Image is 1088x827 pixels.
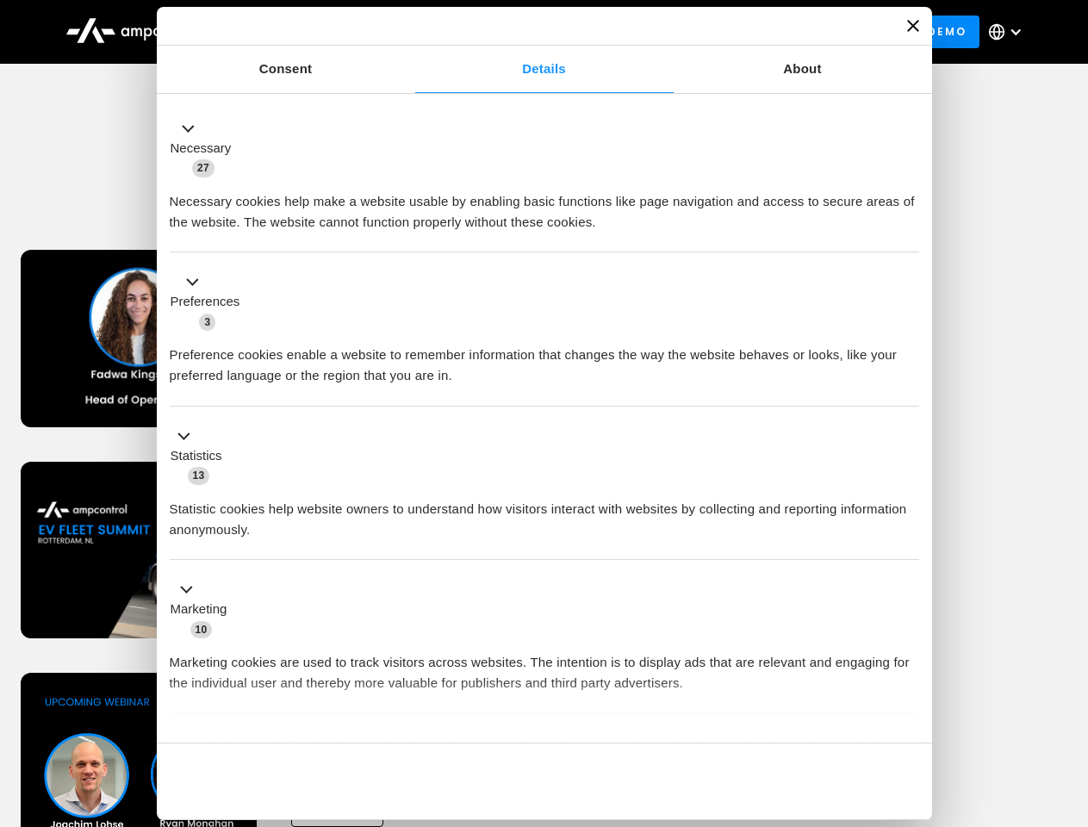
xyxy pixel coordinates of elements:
button: Necessary (27) [170,118,242,178]
h1: Upcoming Webinars [21,174,1068,215]
span: 2 [284,736,301,753]
a: Consent [157,46,415,93]
button: Statistics (13) [170,426,233,486]
button: Okay [671,756,918,806]
span: 10 [190,621,213,638]
div: Statistic cookies help website owners to understand how visitors interact with websites by collec... [170,486,919,540]
button: Preferences (3) [170,272,251,333]
div: Preference cookies enable a website to remember information that changes the way the website beha... [170,332,919,386]
span: 27 [192,159,214,177]
div: Marketing cookies are used to track visitors across websites. The intention is to display ads tha... [170,639,919,693]
label: Marketing [171,600,227,619]
label: Necessary [171,139,232,159]
a: Details [415,46,674,93]
button: Marketing (10) [170,580,238,640]
span: 3 [199,314,215,331]
a: About [674,46,932,93]
label: Statistics [171,446,222,466]
button: Unclassified (2) [170,733,311,755]
button: Close banner [907,20,919,32]
label: Preferences [171,292,240,312]
span: 13 [188,467,210,484]
div: Necessary cookies help make a website usable by enabling basic functions like page navigation and... [170,178,919,233]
